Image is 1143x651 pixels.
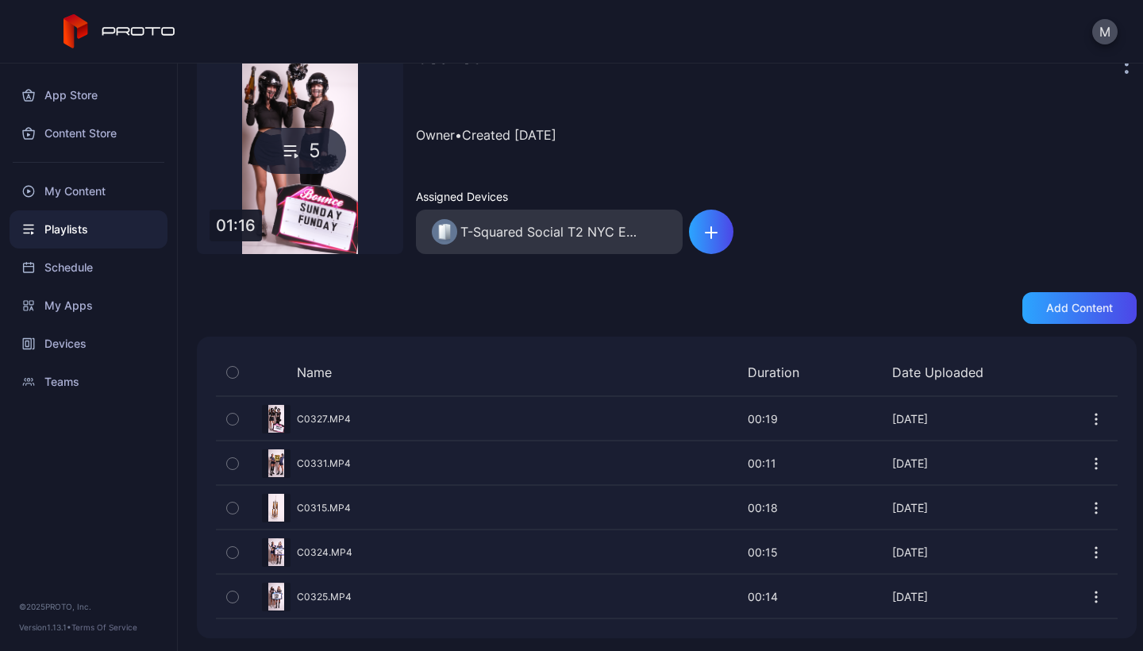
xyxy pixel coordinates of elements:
[10,76,167,114] a: App Store
[416,48,1121,79] div: bounce
[10,210,167,248] a: Playlists
[460,222,639,241] div: T-Squared Social T2 NYC Epic
[416,190,683,203] div: Assigned Devices
[254,128,346,174] div: 5
[10,325,167,363] a: Devices
[10,172,167,210] a: My Content
[71,622,137,632] a: Terms Of Service
[1022,292,1137,324] button: Add content
[892,364,1011,380] div: Date Uploaded
[416,98,1137,171] div: Owner • Created [DATE]
[19,600,158,613] div: © 2025 PROTO, Inc.
[10,114,167,152] a: Content Store
[748,364,827,380] div: Duration
[10,363,167,401] a: Teams
[10,248,167,287] a: Schedule
[19,622,71,632] span: Version 1.13.1 •
[1092,19,1118,44] button: M
[249,364,683,380] div: Name
[10,287,167,325] a: My Apps
[1046,302,1113,314] div: Add content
